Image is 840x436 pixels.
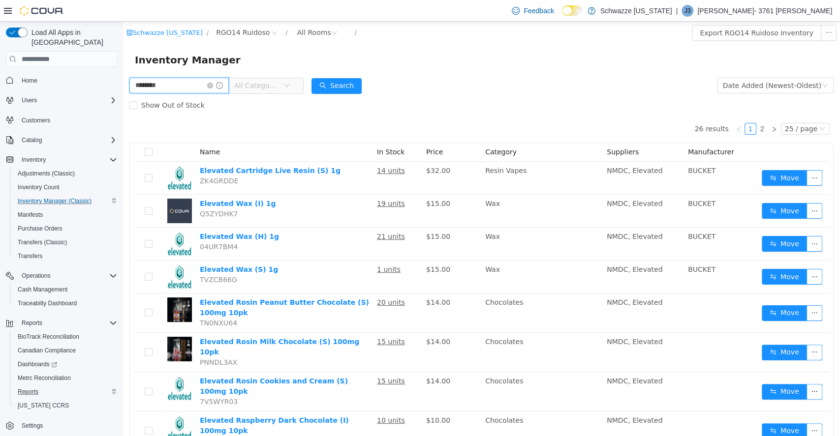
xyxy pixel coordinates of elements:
span: Metrc Reconciliation [14,372,117,384]
span: Settings [22,422,43,430]
button: Home [2,73,121,87]
span: Inventory [18,154,117,166]
i: icon: down [699,61,705,68]
a: Inventory Manager (Classic) [14,195,95,207]
a: 1 [622,102,633,113]
span: 04UR7BM4 [77,221,115,229]
button: icon: swapMove [639,148,684,164]
a: Settings [18,420,47,432]
a: Dashboards [14,358,61,370]
span: Q5ZYDHK7 [77,188,115,196]
a: Reports [14,386,42,398]
a: BioTrack Reconciliation [14,331,83,343]
li: Next Page [645,101,657,113]
button: Operations [18,270,55,282]
a: Home [18,75,41,87]
img: Elevated Wax (I) 1g placeholder [44,177,69,202]
img: Elevated Rosin Milk Chocolate (S) 100mg 10pk hero shot [44,315,69,340]
span: 7V5WYR03 [77,376,115,384]
span: NMDC, Elevated [484,178,539,186]
div: Date Added (Newest-Oldest) [600,57,698,71]
u: 10 units [254,395,282,403]
u: 20 units [254,277,282,285]
span: $10.00 [303,395,327,403]
a: 2 [634,102,645,113]
span: Users [22,96,37,104]
img: Elevated Cartridge Live Resin (S) 1g hero shot [44,144,69,169]
button: Metrc Reconciliation [10,371,121,385]
span: Home [18,74,117,86]
button: icon: ellipsis [684,362,699,378]
u: 15 units [254,316,282,324]
span: $14.00 [303,316,327,324]
span: Reports [14,386,117,398]
a: Customers [18,115,54,126]
button: Cash Management [10,283,121,296]
span: Inventory Manager (Classic) [18,197,92,205]
button: Customers [2,113,121,127]
button: icon: swapMove [639,247,684,263]
span: BioTrack Reconciliation [14,331,117,343]
a: Elevated Raspberry Dark Chocolate (I) 100mg 10pk [77,395,226,413]
button: Inventory Count [10,180,121,194]
a: Canadian Compliance [14,345,80,356]
span: TN0NXU64 [77,297,114,305]
button: Manifests [10,208,121,222]
div: 25 / page [662,102,694,113]
span: Transfers (Classic) [14,236,117,248]
td: Chocolates [358,311,480,350]
a: Manifests [14,209,47,221]
button: Inventory [18,154,50,166]
li: 2 [633,101,645,113]
span: NMDC, Elevated [484,355,539,363]
span: Home [22,77,37,85]
span: Canadian Compliance [18,347,76,354]
span: / [84,7,86,15]
span: $14.00 [303,277,327,285]
a: Elevated Rosin Milk Chocolate (S) 100mg 10pk [77,316,236,334]
td: Resin Vapes [358,140,480,173]
a: Inventory Count [14,181,63,193]
span: Purchase Orders [18,225,62,233]
span: Feedback [524,6,554,16]
span: Canadian Compliance [14,345,117,356]
a: Transfers [14,250,46,262]
input: Dark Mode [562,5,583,16]
a: Elevated Cartridge Live Resin (S) 1g [77,145,218,153]
button: Users [2,93,121,107]
p: Schwazze [US_STATE] [600,5,672,17]
button: Catalog [18,134,46,146]
button: Inventory [2,153,121,167]
button: icon: swapMove [639,323,684,339]
u: 14 units [254,145,282,153]
span: BUCKET [565,145,592,153]
td: Chocolates [358,390,480,429]
span: Customers [22,116,50,124]
a: Metrc Reconciliation [14,372,75,384]
i: icon: close-circle [84,61,90,67]
span: Traceabilty Dashboard [14,297,117,309]
span: BUCKET [565,178,592,186]
span: BioTrack Reconciliation [18,333,79,341]
span: Catalog [22,136,42,144]
span: NMDC, Elevated [484,277,539,285]
button: icon: ellipsis [684,323,699,339]
a: Elevated Wax (H) 1g [77,211,156,219]
span: NMDC, Elevated [484,244,539,252]
a: Elevated Rosin Cookies and Cream (S) 100mg 10pk [77,355,225,374]
u: 21 units [254,211,282,219]
span: NMDC, Elevated [484,316,539,324]
span: Manifests [18,211,43,219]
a: icon: shopSchwazze [US_STATE] [3,7,80,15]
span: Dashboards [14,358,117,370]
a: Elevated Rosin Peanut Butter Chocolate (S) 100mg 10pk [77,277,246,295]
span: Cash Management [18,286,67,293]
span: BUCKET [565,244,592,252]
u: 15 units [254,355,282,363]
i: icon: info-circle [93,60,100,67]
a: Dashboards [10,357,121,371]
button: Settings [2,418,121,433]
p: | [676,5,678,17]
span: $14.00 [303,355,327,363]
